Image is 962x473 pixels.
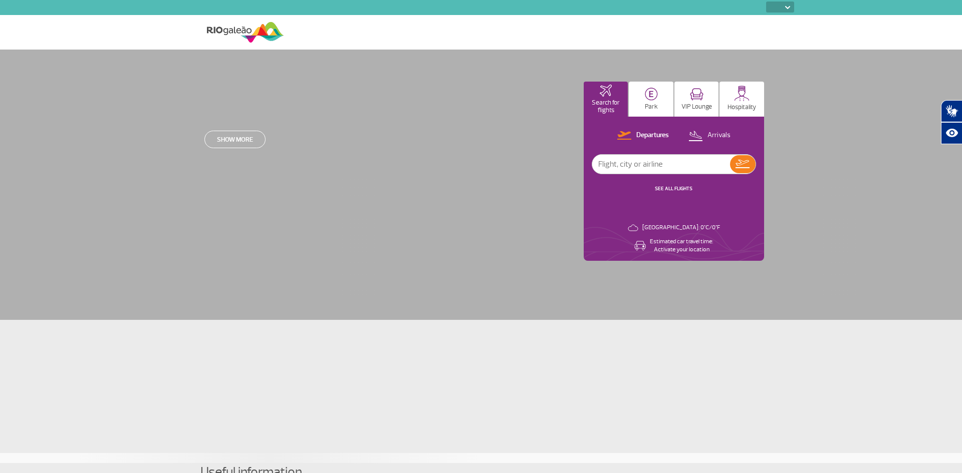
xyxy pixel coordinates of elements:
p: VIP Lounge [681,103,712,111]
a: SEE ALL FLIGHTS [655,185,692,192]
button: Departures [614,129,672,142]
img: vipRoom.svg [690,88,703,101]
button: Arrivals [685,129,734,142]
img: carParkingHome.svg [645,88,658,101]
button: VIP Lounge [674,82,719,117]
p: Park [645,103,658,111]
button: Abrir tradutor de língua de sinais. [941,100,962,122]
a: Show more [204,131,266,148]
button: Park [629,82,673,117]
p: Estimated car travel time: Activate your location [650,238,713,254]
input: Flight, city or airline [592,155,730,174]
button: Abrir recursos assistivos. [941,122,962,144]
button: Search for flights [584,82,628,117]
p: [GEOGRAPHIC_DATA]: 0°C/0°F [642,224,720,232]
button: SEE ALL FLIGHTS [652,185,695,193]
img: airplaneHomeActive.svg [600,85,612,97]
button: Hospitality [719,82,764,117]
p: Arrivals [707,131,731,140]
p: Hospitality [728,104,756,111]
p: Search for flights [589,99,623,114]
img: hospitality.svg [734,86,750,101]
div: Plugin de acessibilidade da Hand Talk. [941,100,962,144]
p: Departures [636,131,669,140]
